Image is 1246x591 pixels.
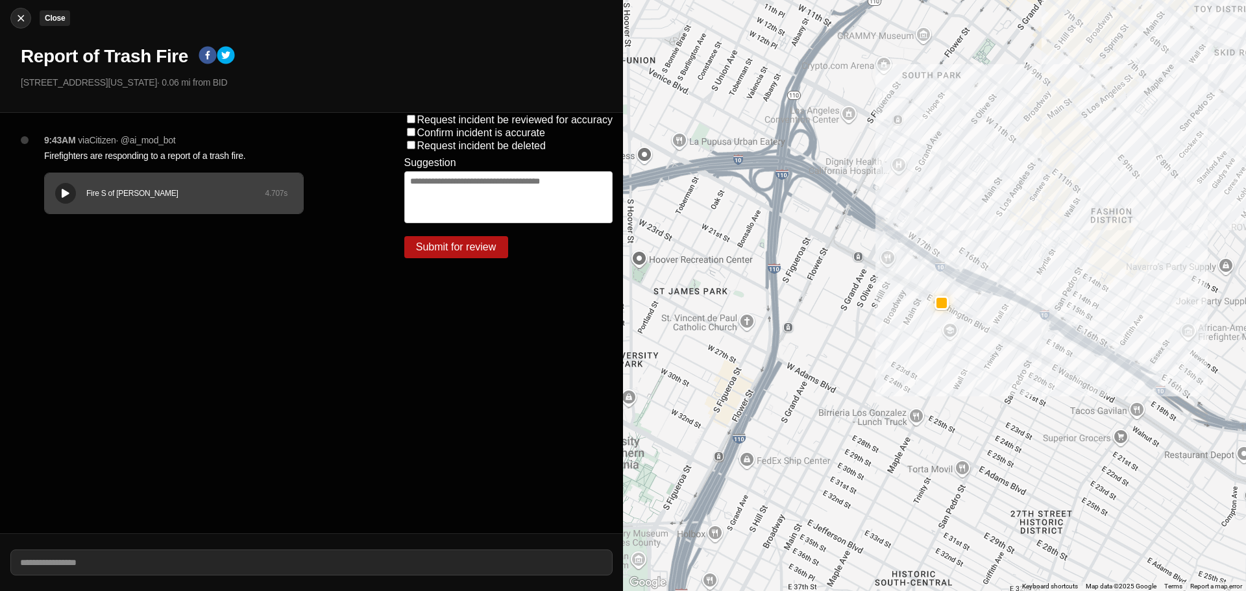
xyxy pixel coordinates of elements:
label: Suggestion [404,157,456,169]
button: Keyboard shortcuts [1022,582,1078,591]
p: Firefighters are responding to a report of a trash fire. [44,149,352,162]
button: twitter [217,46,235,67]
label: Confirm incident is accurate [417,127,545,138]
a: Open this area in Google Maps (opens a new window) [626,574,669,591]
small: Close [45,14,65,23]
button: facebook [199,46,217,67]
a: Report a map error [1190,583,1242,590]
div: 4.707 s [265,188,287,199]
div: Fire S of [PERSON_NAME] [86,188,265,199]
button: cancelClose [10,8,31,29]
a: Terms (opens in new tab) [1164,583,1182,590]
span: Map data ©2025 Google [1086,583,1156,590]
label: Request incident be reviewed for accuracy [417,114,613,125]
p: [STREET_ADDRESS][US_STATE] · 0.06 mi from BID [21,76,613,89]
button: Submit for review [404,236,508,258]
h1: Report of Trash Fire [21,45,188,68]
label: Request incident be deleted [417,140,546,151]
p: via Citizen · @ ai_mod_bot [78,134,175,147]
img: Google [626,574,669,591]
img: cancel [14,12,27,25]
p: 9:43AM [44,134,75,147]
